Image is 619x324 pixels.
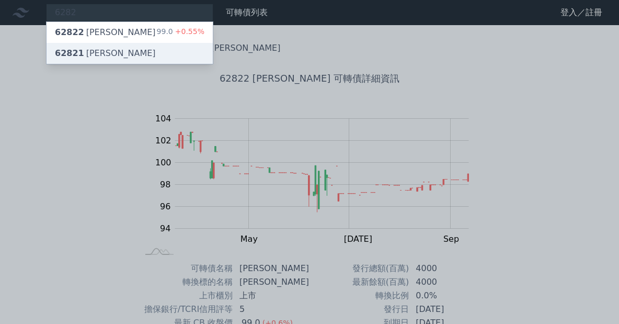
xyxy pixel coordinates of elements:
[157,26,204,39] div: 99.0
[47,43,213,64] a: 62821[PERSON_NAME]
[567,274,619,324] div: 聊天小工具
[55,27,84,37] span: 62822
[55,47,156,60] div: [PERSON_NAME]
[567,274,619,324] iframe: Chat Widget
[55,26,156,39] div: [PERSON_NAME]
[55,48,84,58] span: 62821
[47,22,213,43] a: 62822[PERSON_NAME] 99.0+0.55%
[173,27,204,36] span: +0.55%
